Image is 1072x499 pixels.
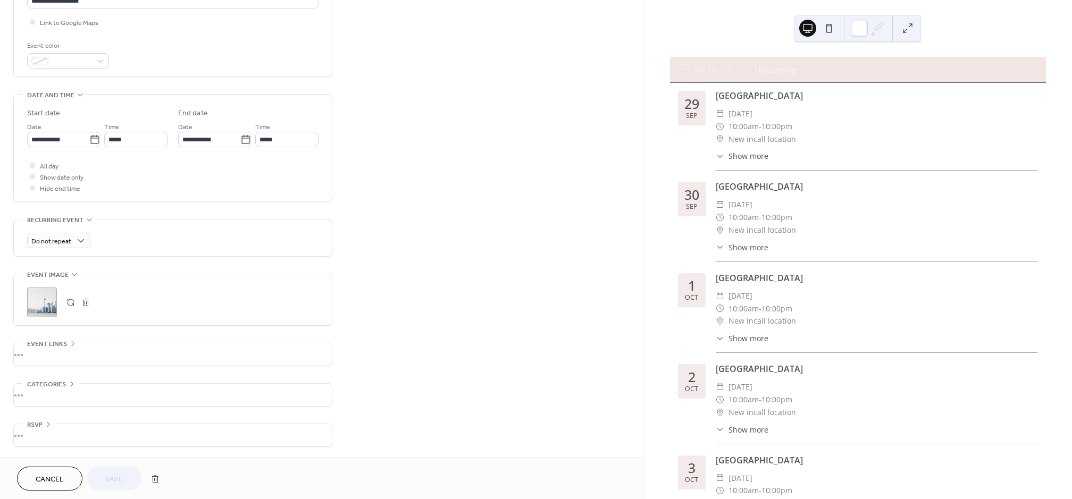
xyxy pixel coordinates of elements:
span: Show more [728,333,768,344]
span: Show more [728,424,768,435]
span: Categories [27,379,66,390]
span: All day [40,161,58,172]
span: New incall location [728,133,796,146]
span: 10:00pm [761,484,792,497]
div: [GEOGRAPHIC_DATA] [716,362,1037,375]
div: ​ [716,120,724,133]
span: New incall location [728,315,796,327]
div: ​ [716,472,724,485]
div: ​ [716,333,724,344]
div: ••• [14,384,332,406]
span: Time [255,122,270,133]
div: ​ [716,380,724,393]
span: [DATE] [728,472,752,485]
span: Link to Google Maps [40,18,98,29]
div: 2 [688,370,696,384]
div: ​ [716,198,724,211]
span: Do not repeat [31,235,71,248]
span: 10:00am [728,120,759,133]
div: ; [27,287,57,317]
span: - [759,484,761,497]
button: Cancel [17,467,82,490]
div: [GEOGRAPHIC_DATA] [716,180,1037,193]
div: Oct [685,386,698,393]
div: Sep [686,204,698,210]
div: ​ [716,290,724,302]
div: ​ [716,133,724,146]
span: Show date only [40,172,83,183]
span: [DATE] [728,290,752,302]
div: Start date [27,108,60,119]
div: ​ [716,484,724,497]
div: Event color [27,40,107,52]
span: 10:00am [728,302,759,315]
span: - [759,211,761,224]
span: 10:00pm [761,302,792,315]
span: Date [178,122,192,133]
span: [DATE] [728,107,752,120]
div: Sep [686,113,698,120]
div: [GEOGRAPHIC_DATA] [716,272,1037,284]
span: - [759,393,761,406]
span: Cancel [36,474,64,485]
span: New incall location [728,406,796,419]
div: ​ [716,211,724,224]
button: ​Show more [716,424,768,435]
div: Oct [685,294,698,301]
div: Oct [685,477,698,484]
span: 10:00pm [761,211,792,224]
div: 29 [684,97,699,111]
span: 10:00am [728,211,759,224]
span: 10:00pm [761,120,792,133]
span: 10:00am [728,393,759,406]
div: End date [178,108,208,119]
span: Hide end time [40,183,80,194]
span: - [759,120,761,133]
div: ​ [716,242,724,253]
span: [DATE] [728,198,752,211]
span: Time [104,122,119,133]
div: 30 [684,188,699,201]
div: ••• [14,424,332,446]
span: 10:00am [728,484,759,497]
div: ​ [716,315,724,327]
div: Upcoming [755,63,796,76]
span: Date [27,122,41,133]
button: ​Show more [716,150,768,162]
span: Event image [27,269,69,281]
div: [GEOGRAPHIC_DATA] [716,89,1037,102]
div: ​ [716,424,724,435]
div: ​ [716,150,724,162]
span: Date and time [27,90,74,101]
span: Recurring event [27,215,83,226]
span: RSVP [27,419,43,430]
button: ​Show more [716,333,768,344]
div: ​ [716,406,724,419]
div: ​ [716,224,724,236]
div: [GEOGRAPHIC_DATA] [716,454,1037,467]
div: ••• [14,343,332,366]
span: - [759,302,761,315]
div: ​ [716,393,724,406]
div: 3 [688,461,696,475]
div: ​ [716,302,724,315]
span: Show more [728,242,768,253]
span: 10:00pm [761,393,792,406]
div: 1 [688,279,696,292]
span: New incall location [728,224,796,236]
span: Event links [27,339,67,350]
div: ​ [716,107,724,120]
span: [DATE] [728,380,752,393]
span: Show more [728,150,768,162]
button: ​Show more [716,242,768,253]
